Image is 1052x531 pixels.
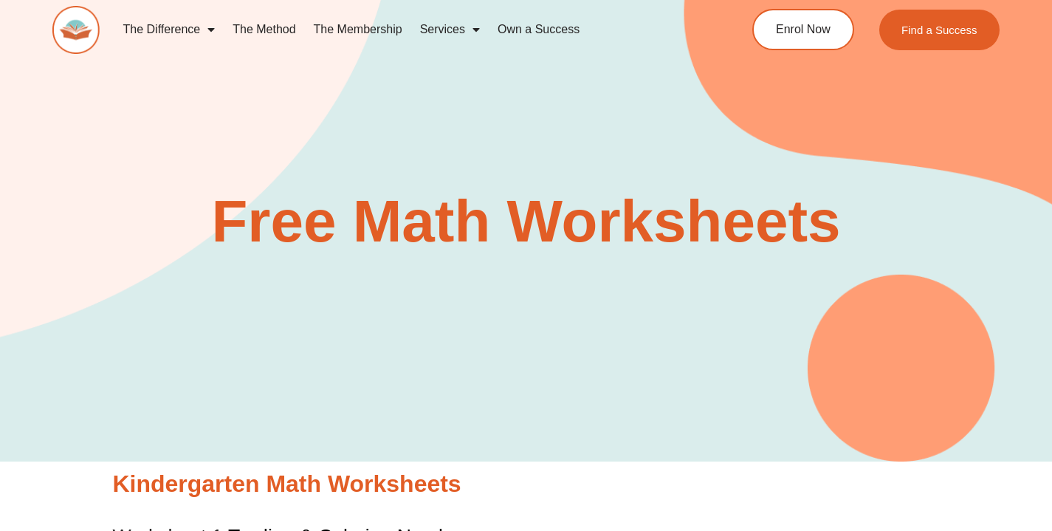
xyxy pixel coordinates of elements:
a: The Method [224,13,304,47]
span: Enrol Now [776,24,831,35]
nav: Menu [114,13,698,47]
a: Services [411,13,489,47]
span: Find a Success [901,24,977,35]
a: Find a Success [879,10,1000,50]
h2: Free Math Worksheets [106,192,947,251]
a: The Membership [305,13,411,47]
a: Own a Success [489,13,588,47]
a: The Difference [114,13,224,47]
h2: Kindergarten Math Worksheets [113,469,940,500]
a: Enrol Now [752,9,854,50]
